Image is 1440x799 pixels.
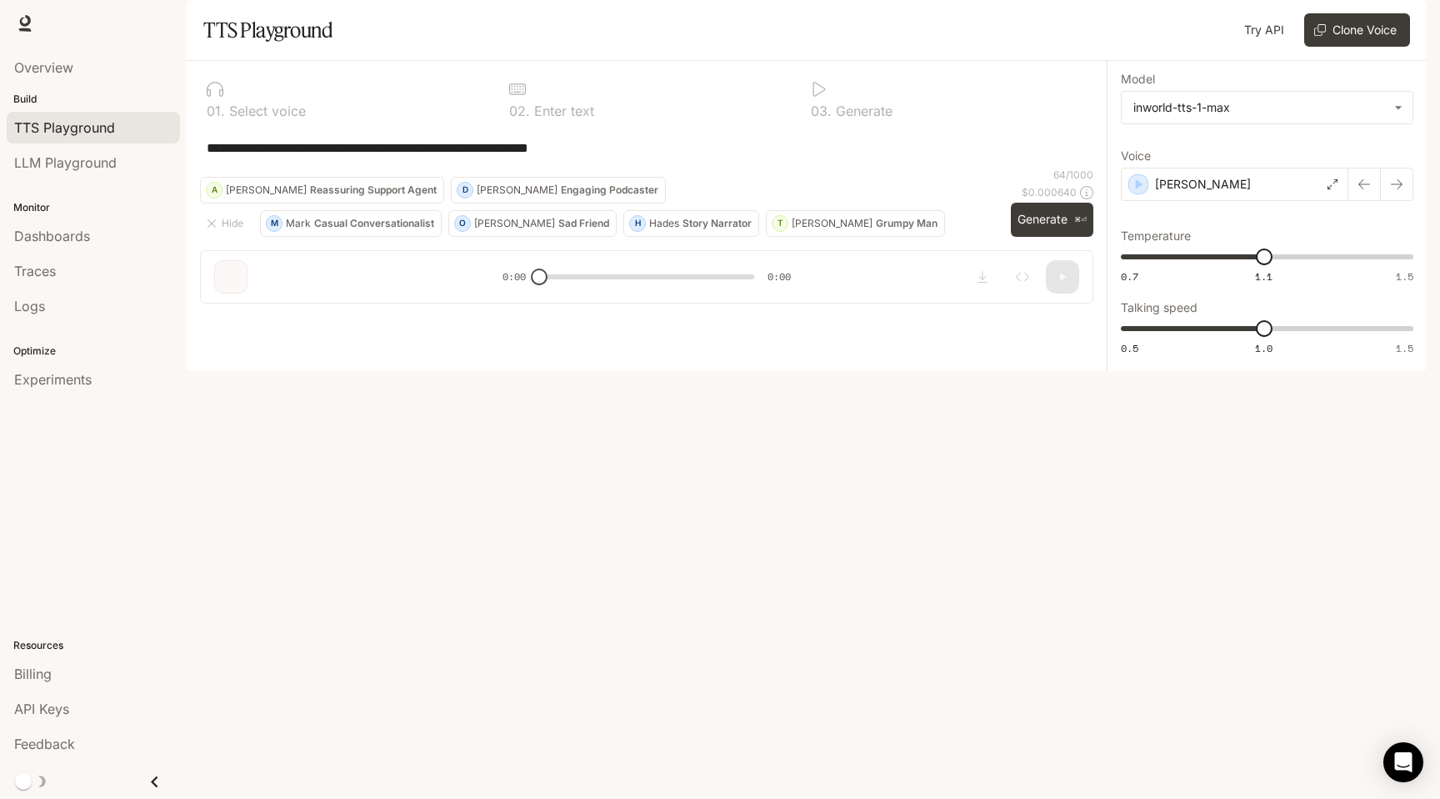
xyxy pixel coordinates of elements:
[682,219,752,229] p: Story Narrator
[509,104,530,118] p: 0 2 .
[649,219,679,229] p: Hades
[1074,215,1087,225] p: ⌘⏎
[200,177,444,204] button: A[PERSON_NAME]Reassuring Support Agent
[1122,92,1412,123] div: inworld-tts-1-max
[1237,13,1291,47] a: Try API
[1053,168,1093,182] p: 64 / 1000
[286,219,311,229] p: Mark
[310,185,437,195] p: Reassuring Support Agent
[1155,176,1251,193] p: [PERSON_NAME]
[1304,13,1410,47] button: Clone Voice
[623,210,759,237] button: HHadesStory Narrator
[766,210,945,237] button: T[PERSON_NAME]Grumpy Man
[200,210,253,237] button: Hide
[1133,99,1386,116] div: inworld-tts-1-max
[314,219,434,229] p: Casual Conversationalist
[876,219,937,229] p: Grumpy Man
[225,104,306,118] p: Select voice
[772,210,787,237] div: T
[558,219,609,229] p: Sad Friend
[1255,341,1272,355] span: 1.0
[451,177,666,204] button: D[PERSON_NAME]Engaging Podcaster
[207,177,222,204] div: A
[1121,230,1191,242] p: Temperature
[207,104,225,118] p: 0 1 .
[1121,341,1138,355] span: 0.5
[1022,185,1077,199] p: $ 0.000640
[226,185,307,195] p: [PERSON_NAME]
[630,210,645,237] div: H
[1383,742,1423,782] div: Open Intercom Messenger
[1255,269,1272,284] span: 1.1
[1396,269,1413,284] span: 1.5
[203,13,332,47] h1: TTS Playground
[474,219,555,229] p: [PERSON_NAME]
[1396,341,1413,355] span: 1.5
[530,104,594,118] p: Enter text
[832,104,892,118] p: Generate
[1011,203,1093,237] button: Generate⌘⏎
[1121,302,1197,314] p: Talking speed
[1121,73,1155,85] p: Model
[792,219,872,229] p: [PERSON_NAME]
[1121,269,1138,284] span: 0.7
[448,210,617,237] button: O[PERSON_NAME]Sad Friend
[477,185,557,195] p: [PERSON_NAME]
[811,104,832,118] p: 0 3 .
[457,177,472,204] div: D
[267,210,282,237] div: M
[260,210,442,237] button: MMarkCasual Conversationalist
[455,210,470,237] div: O
[561,185,658,195] p: Engaging Podcaster
[1121,150,1151,162] p: Voice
